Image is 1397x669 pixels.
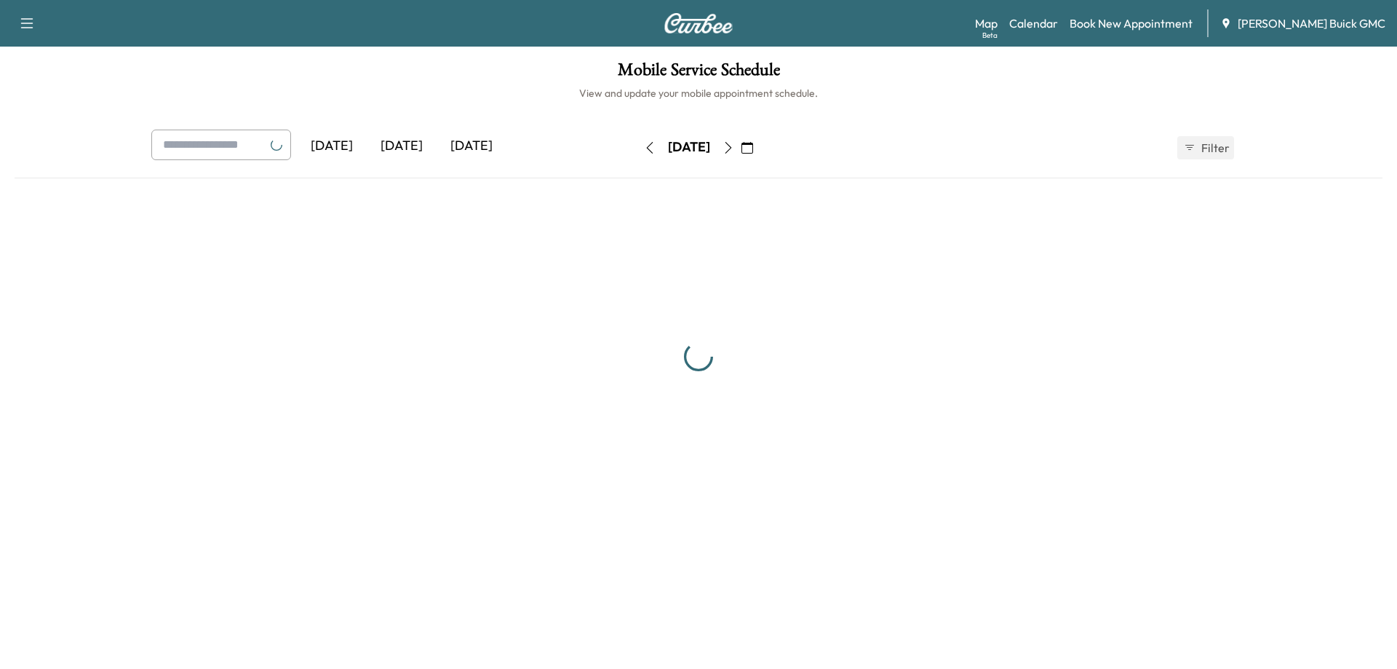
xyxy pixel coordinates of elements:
[297,130,367,163] div: [DATE]
[982,30,998,41] div: Beta
[1177,136,1234,159] button: Filter
[1201,139,1227,157] span: Filter
[367,130,437,163] div: [DATE]
[437,130,506,163] div: [DATE]
[1238,15,1385,32] span: [PERSON_NAME] Buick GMC
[668,138,710,157] div: [DATE]
[15,61,1382,86] h1: Mobile Service Schedule
[1009,15,1058,32] a: Calendar
[15,86,1382,100] h6: View and update your mobile appointment schedule.
[664,13,733,33] img: Curbee Logo
[975,15,998,32] a: MapBeta
[1070,15,1193,32] a: Book New Appointment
